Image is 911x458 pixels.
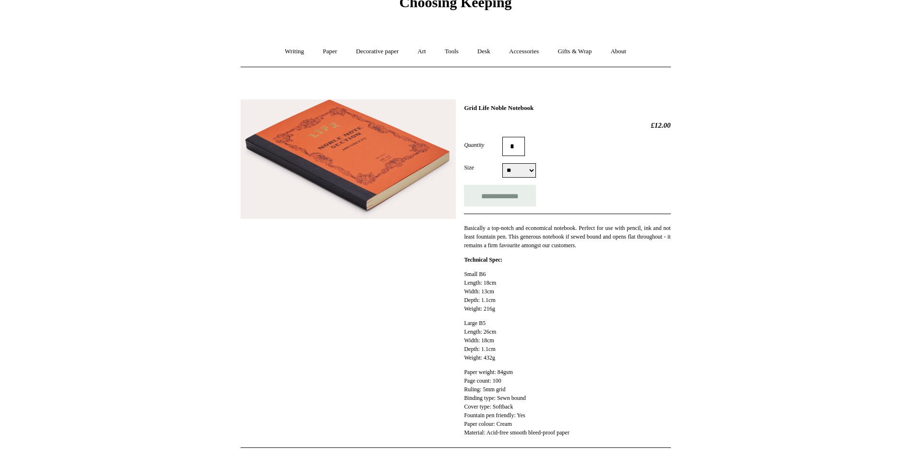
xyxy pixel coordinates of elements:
[464,368,670,437] p: Paper weight: 84gsm Page count: 100 Ruling: 5mm grid Binding type: Sewn bound Cover type: Softbac...
[314,39,346,64] a: Paper
[409,39,435,64] a: Art
[500,39,547,64] a: Accessories
[469,39,499,64] a: Desk
[241,99,456,219] img: Grid Life Noble Notebook
[464,104,670,112] h1: Grid Life Noble Notebook
[399,2,511,9] a: Choosing Keeping
[276,39,313,64] a: Writing
[549,39,600,64] a: Gifts & Wrap
[464,224,670,250] p: Basically a top-notch and economical notebook. Perfect for use with pencil, ink and not least fou...
[464,163,502,172] label: Size
[347,39,407,64] a: Decorative paper
[464,319,670,362] p: Large B5 Length: 26cm Width: 18cm Depth: 1.1cm Weight: 432g
[464,141,502,149] label: Quantity
[464,121,670,130] h2: £12.00
[464,256,502,263] strong: Technical Spec:
[436,39,467,64] a: Tools
[602,39,635,64] a: About
[464,270,670,313] p: Small B6 Length: 18cm Width: 13cm Depth: 1.1cm Weight: 216g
